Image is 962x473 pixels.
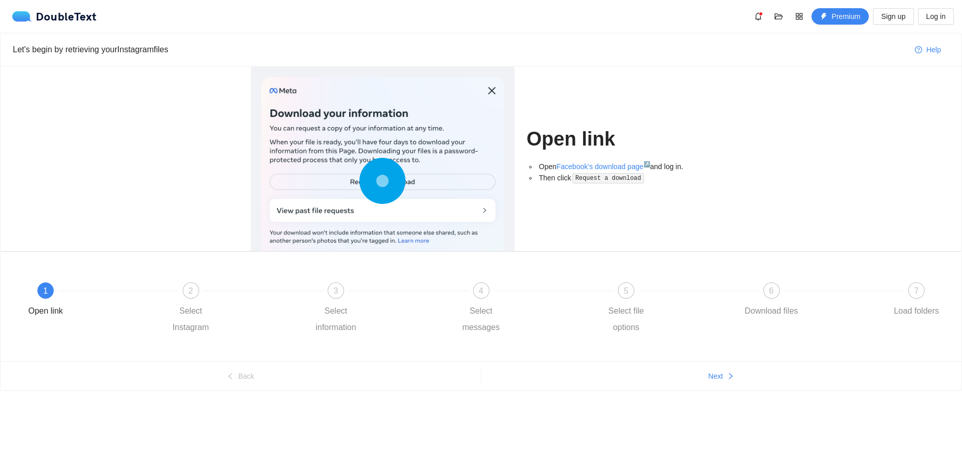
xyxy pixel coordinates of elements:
[792,12,807,20] span: appstore
[1,368,481,384] button: leftBack
[820,13,827,21] span: thunderbolt
[479,286,483,295] span: 4
[306,303,366,336] div: Select information
[161,303,221,336] div: Select Instagram
[188,286,193,295] span: 2
[452,282,597,336] div: 4Select messages
[28,303,63,319] div: Open link
[644,161,650,167] sup: ↗
[708,371,723,382] span: Next
[811,8,869,25] button: thunderboltPremium
[907,42,949,58] button: question-circleHelp
[12,11,97,22] div: DoubleText
[537,172,712,184] li: Then click
[915,46,922,54] span: question-circle
[16,282,161,319] div: 1Open link
[751,12,766,20] span: bell
[452,303,511,336] div: Select messages
[537,161,712,172] li: Open and log in.
[12,11,36,22] img: logo
[572,173,644,183] code: Request a download
[306,282,452,336] div: 3Select information
[918,8,954,25] button: Log in
[750,8,766,25] button: bell
[744,303,798,319] div: Download files
[914,286,919,295] span: 7
[596,282,742,336] div: 5Select file options
[557,162,650,171] a: Facebook's download page↗
[12,11,97,22] a: logoDoubleText
[481,368,962,384] button: Nextright
[334,286,338,295] span: 3
[881,11,905,22] span: Sign up
[527,127,712,151] h1: Open link
[873,8,913,25] button: Sign up
[44,286,48,295] span: 1
[161,282,307,336] div: 2Select Instagram
[926,44,941,55] span: Help
[596,303,656,336] div: Select file options
[894,303,939,319] div: Load folders
[13,43,907,56] div: Let's begin by retrieving your Instagram files
[727,373,734,381] span: right
[769,286,774,295] span: 6
[771,12,786,20] span: folder-open
[771,8,787,25] button: folder-open
[624,286,629,295] span: 5
[791,8,807,25] button: appstore
[742,282,887,319] div: 6Download files
[926,11,946,22] span: Log in
[831,11,860,22] span: Premium
[887,282,946,319] div: 7Load folders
